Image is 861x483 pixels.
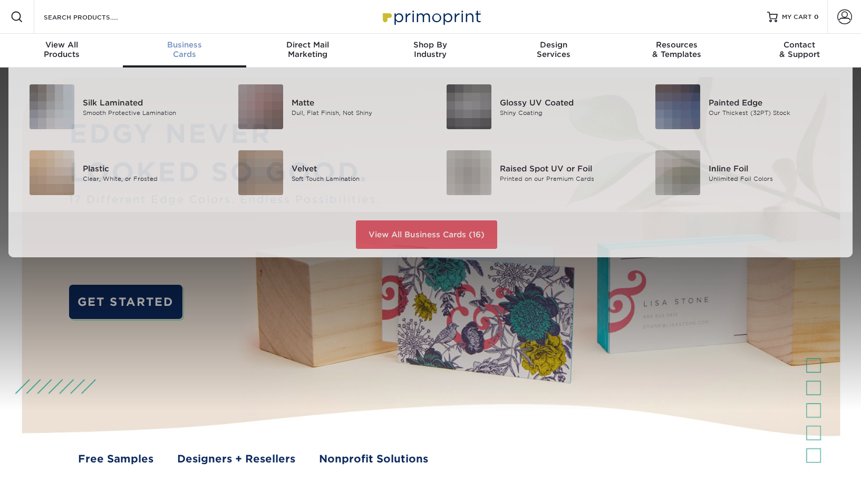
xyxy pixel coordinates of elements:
a: Inline Foil Business Cards Inline Foil Unlimited Foil Colors [647,146,840,199]
div: Raised Spot UV or Foil [500,162,631,174]
div: Soft Touch Lamination [292,174,423,183]
img: Raised Spot UV or Foil Business Cards [447,150,491,195]
a: View All Business Cards (16) [356,220,497,249]
span: Resources [615,40,738,50]
div: Dull, Flat Finish, Not Shiny [292,108,423,117]
div: Industry [369,40,492,59]
a: Free Samples [78,451,153,467]
div: Unlimited Foil Colors [709,174,840,183]
div: Marketing [246,40,369,59]
div: Glossy UV Coated [500,96,631,108]
a: Painted Edge Business Cards Painted Edge Our Thickest (32PT) Stock [647,80,840,133]
div: Smooth Protective Lamination [83,108,214,117]
a: Designers + Resellers [177,451,295,467]
div: & Templates [615,40,738,59]
span: Business [123,40,246,50]
div: Painted Edge [709,96,840,108]
a: BusinessCards [123,34,246,67]
img: Glossy UV Coated Business Cards [447,84,491,129]
a: Matte Business Cards Matte Dull, Flat Finish, Not Shiny [230,80,423,133]
div: Printed on our Premium Cards [500,174,631,183]
img: Matte Business Cards [238,84,283,129]
div: Plastic [83,162,214,174]
div: Silk Laminated [83,96,214,108]
div: Cards [123,40,246,59]
a: Shop ByIndustry [369,34,492,67]
a: Glossy UV Coated Business Cards Glossy UV Coated Shiny Coating [439,80,632,133]
div: Inline Foil [709,162,840,174]
span: Direct Mail [246,40,369,50]
img: Velvet Business Cards [238,150,283,195]
a: Direct MailMarketing [246,34,369,67]
a: Nonprofit Solutions [319,451,428,467]
span: MY CART [782,13,812,22]
iframe: Google Customer Reviews [3,451,90,479]
span: 0 [814,13,819,21]
img: Inline Foil Business Cards [655,150,700,195]
a: DesignServices [492,34,615,67]
span: Contact [738,40,861,50]
div: Services [492,40,615,59]
div: & Support [738,40,861,59]
input: SEARCH PRODUCTS..... [43,11,146,23]
a: Contact& Support [738,34,861,67]
span: Shop By [369,40,492,50]
a: Velvet Business Cards Velvet Soft Touch Lamination [230,146,423,199]
div: Matte [292,96,423,108]
div: Our Thickest (32PT) Stock [709,108,840,117]
img: Painted Edge Business Cards [655,84,700,129]
img: Silk Laminated Business Cards [30,84,74,129]
img: Primoprint [378,5,483,28]
div: Velvet [292,162,423,174]
div: Shiny Coating [500,108,631,117]
a: Raised Spot UV or Foil Business Cards Raised Spot UV or Foil Printed on our Premium Cards [439,146,632,199]
a: Resources& Templates [615,34,738,67]
div: Clear, White, or Frosted [83,174,214,183]
span: Design [492,40,615,50]
a: Silk Laminated Business Cards Silk Laminated Smooth Protective Lamination [21,80,214,133]
img: Plastic Business Cards [30,150,74,195]
a: Plastic Business Cards Plastic Clear, White, or Frosted [21,146,214,199]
